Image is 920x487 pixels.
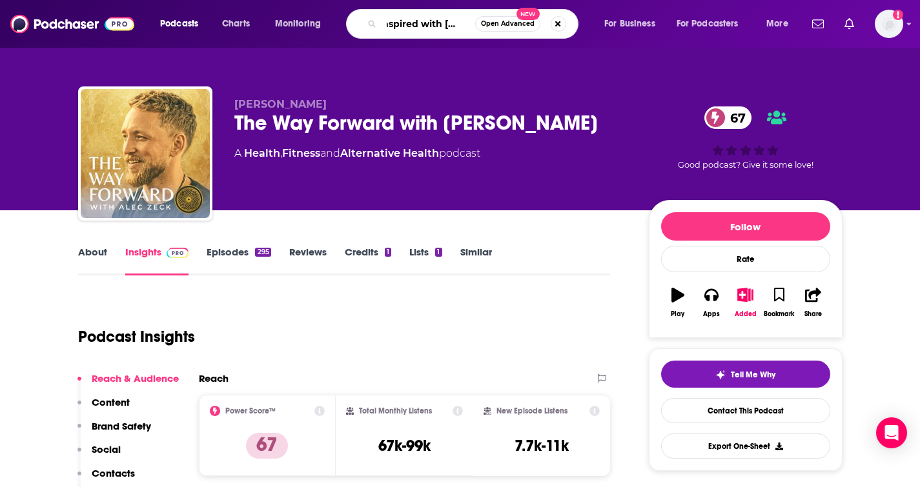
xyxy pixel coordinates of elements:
[234,146,480,161] div: A podcast
[678,160,813,170] span: Good podcast? Give it some love!
[875,10,903,38] span: Logged in as scottb4744
[757,14,804,34] button: open menu
[604,15,655,33] span: For Business
[255,248,271,257] div: 295
[661,212,830,241] button: Follow
[435,248,442,257] div: 1
[385,248,391,257] div: 1
[661,433,830,459] button: Export One-Sheet
[77,420,151,444] button: Brand Safety
[764,310,794,318] div: Bookmark
[807,13,829,35] a: Show notifications dropdown
[92,372,179,384] p: Reach & Audience
[81,89,210,218] img: The Way Forward with Alec Zeck
[728,279,762,326] button: Added
[78,246,107,275] a: About
[839,13,859,35] a: Show notifications dropdown
[409,246,442,275] a: Lists1
[516,8,540,20] span: New
[234,98,327,110] span: [PERSON_NAME]
[481,21,535,27] span: Open Advanced
[199,372,229,384] h2: Reach
[382,14,475,34] input: Search podcasts, credits, & more...
[207,246,271,275] a: Episodes295
[717,106,752,129] span: 67
[668,14,757,34] button: open menu
[735,310,757,318] div: Added
[804,310,822,318] div: Share
[796,279,830,326] button: Share
[661,279,695,326] button: Play
[167,248,189,258] img: Podchaser Pro
[703,310,720,318] div: Apps
[78,327,195,346] h1: Podcast Insights
[671,310,684,318] div: Play
[715,370,726,380] img: tell me why sparkle
[876,417,907,448] div: Open Intercom Messenger
[704,106,752,129] a: 67
[340,147,439,159] a: Alternative Health
[661,398,830,423] a: Contact This Podcast
[275,15,321,33] span: Monitoring
[677,15,739,33] span: For Podcasters
[695,279,728,326] button: Apps
[125,246,189,275] a: InsightsPodchaser Pro
[282,147,320,159] a: Fitness
[875,10,903,38] img: User Profile
[595,14,671,34] button: open menu
[460,246,492,275] a: Similar
[731,370,775,380] span: Tell Me Why
[92,443,121,455] p: Social
[160,15,198,33] span: Podcasts
[92,467,135,479] p: Contacts
[214,14,258,34] a: Charts
[661,361,830,388] button: tell me why sparkleTell Me Why
[151,14,215,34] button: open menu
[359,406,432,415] h2: Total Monthly Listens
[10,12,134,36] img: Podchaser - Follow, Share and Rate Podcasts
[244,147,280,159] a: Health
[320,147,340,159] span: and
[875,10,903,38] button: Show profile menu
[893,10,903,20] svg: Add a profile image
[225,406,276,415] h2: Power Score™
[289,246,327,275] a: Reviews
[378,436,431,455] h3: 67k-99k
[475,16,540,32] button: Open AdvancedNew
[762,279,796,326] button: Bookmark
[766,15,788,33] span: More
[280,147,282,159] span: ,
[92,396,130,408] p: Content
[661,246,830,272] div: Rate
[92,420,151,432] p: Brand Safety
[222,15,250,33] span: Charts
[515,436,569,455] h3: 7.7k-11k
[77,443,121,467] button: Social
[358,9,591,39] div: Search podcasts, credits, & more...
[345,246,391,275] a: Credits1
[649,98,843,178] div: 67Good podcast? Give it some love!
[266,14,338,34] button: open menu
[77,372,179,396] button: Reach & Audience
[246,433,288,459] p: 67
[77,396,130,420] button: Content
[496,406,567,415] h2: New Episode Listens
